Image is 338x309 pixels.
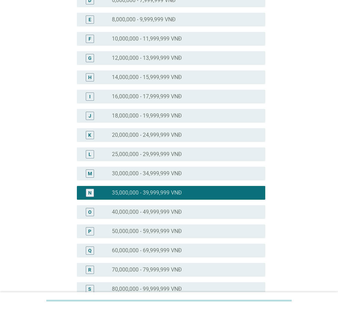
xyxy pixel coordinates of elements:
div: H [88,74,92,81]
div: K [88,131,91,139]
div: E [89,16,91,23]
label: 20,000,000 - 24,999,999 VNĐ [112,132,182,139]
label: 50,000,000 - 59,999,999 VNĐ [112,228,182,235]
div: O [88,208,92,216]
label: 30,000,000 - 34,999,999 VNĐ [112,170,182,177]
div: J [89,112,91,119]
div: P [88,228,91,235]
div: N [88,189,92,196]
div: M [88,170,92,177]
label: 10,000,000 - 11,999,999 VNĐ [112,35,182,42]
label: 8,000,000 - 9,999,999 VNĐ [112,16,176,23]
div: F [89,35,91,42]
div: R [88,266,91,273]
label: 25,000,000 - 29,999,999 VNĐ [112,151,182,158]
div: G [88,54,92,62]
label: 70,000,000 - 79,999,999 VNĐ [112,266,182,273]
div: L [89,151,91,158]
label: 18,000,000 - 19,999,999 VNĐ [112,112,182,119]
div: I [89,93,91,100]
label: 14,000,000 - 15,999,999 VNĐ [112,74,182,81]
label: 40,000,000 - 49,999,999 VNĐ [112,209,182,216]
div: Q [88,247,92,254]
label: 80,000,000 - 99,999,999 VNĐ [112,286,182,293]
label: 12,000,000 - 13,999,999 VNĐ [112,55,182,62]
label: 60,000,000 - 69,999,999 VNĐ [112,247,182,254]
label: 16,000,000 - 17,999,999 VNĐ [112,93,182,100]
div: S [88,285,91,293]
label: 35,000,000 - 39,999,999 VNĐ [112,189,182,196]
